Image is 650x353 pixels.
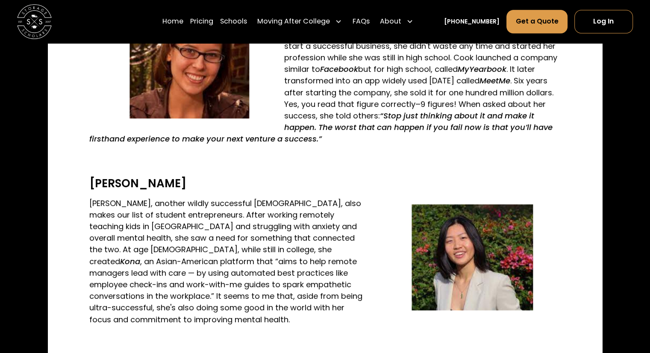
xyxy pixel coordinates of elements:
p: Being a [DEMOGRAPHIC_DATA] entrepreneur is pretty inspiring in and of itself, but [PERSON_NAME] a... [89,5,561,144]
em: “Stop just thinking about it and make it happen. The worst that can happen if you fail now is tha... [89,110,553,144]
div: Moving After College [257,16,330,26]
p: ‍ [89,155,561,167]
a: FAQs [352,9,369,33]
a: [PHONE_NUMBER] [444,17,500,26]
div: Moving After College [254,9,345,33]
a: Pricing [190,9,213,33]
div: About [376,9,417,33]
h3: [PERSON_NAME] [89,177,561,190]
a: Schools [220,9,247,33]
em: MeetMe [479,75,510,86]
p: ‍ [89,335,561,347]
div: About [380,16,401,26]
a: Get a Quote [506,10,567,33]
a: Home [162,9,183,33]
img: Storage Scholars main logo [17,4,52,39]
p: [PERSON_NAME], another wildly successful [DEMOGRAPHIC_DATA], also makes our list of student entre... [89,197,561,325]
a: Log In [574,10,633,33]
em: Facebook [320,64,358,74]
em: Kona [120,256,140,267]
a: home [17,4,52,39]
em: MyYearbook [458,64,506,74]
